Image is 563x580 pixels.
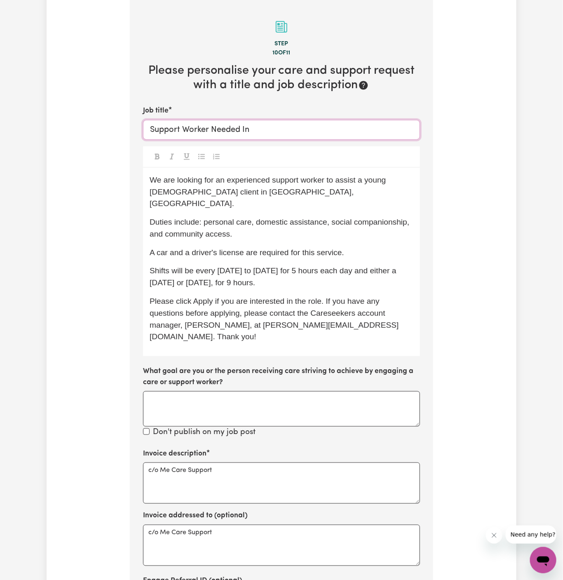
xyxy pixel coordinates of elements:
button: Toggle undefined [211,151,222,162]
button: Toggle undefined [181,151,192,162]
h2: Please personalise your care and support request with a title and job description [143,64,420,92]
label: What goal are you or the person receiving care striving to achieve by engaging a care or support ... [143,366,420,388]
textarea: c/o Me Care Support [143,525,420,566]
textarea: c/o Me Care Support [143,463,420,504]
span: Shifts will be every [DATE] to [DATE] for 5 hours each day and either a [DATE] or [DATE], for 9 h... [150,266,399,287]
input: e.g. Care worker needed in North Sydney for aged care [143,120,420,140]
button: Toggle undefined [196,151,207,162]
span: Please click Apply if you are interested in the role. If you have any questions before applying, ... [150,297,399,341]
span: Duties include: personal care, domestic assistance, social companionship, and community access. [150,218,412,238]
button: Toggle undefined [151,151,163,162]
iframe: Button to launch messaging window [530,547,556,573]
span: A car and a driver's license are required for this service. [150,248,344,257]
div: Step [143,40,420,49]
iframe: Close message [486,527,502,544]
span: We are looking for an experienced support worker to assist a young [DEMOGRAPHIC_DATA] client in [... [150,176,388,208]
label: Job title [143,106,169,116]
label: Invoice description [143,449,206,459]
button: Toggle undefined [166,151,178,162]
div: 10 of 11 [143,49,420,58]
label: Invoice addressed to (optional) [143,510,248,521]
iframe: Message from company [506,526,556,544]
label: Don't publish on my job post [153,427,256,439]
